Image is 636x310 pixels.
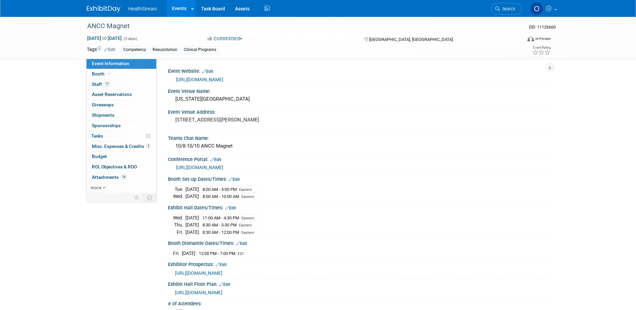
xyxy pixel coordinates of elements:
[176,77,223,82] a: [URL][DOMAIN_NAME]
[108,72,111,75] i: Booth reservation complete
[92,61,129,66] span: Event Information
[168,279,550,288] div: Exhibit Hall Floor Plan:
[527,36,534,41] img: Format-Inperson.png
[239,188,252,192] span: Eastern
[238,252,244,256] span: EST
[151,46,179,53] div: Resuscitation
[87,35,122,41] span: [DATE] [DATE]
[173,186,185,193] td: Tue.
[86,131,156,141] a: Tasks
[185,186,199,193] td: [DATE]
[168,238,550,247] div: Booth Dismantle Dates/Times:
[219,282,230,287] a: Edit
[241,216,254,220] span: Eastern
[530,2,543,15] img: Olivia Christopher
[146,144,151,149] span: 2
[168,154,550,163] div: Conference Portal:
[91,185,101,190] span: more
[86,162,156,172] a: ROI, Objectives & ROO
[529,24,556,30] span: Event ID: 11126660
[142,193,156,202] td: Toggle Event Tabs
[173,214,185,221] td: Wed.
[229,177,240,182] a: Edit
[92,112,114,118] span: Shipments
[168,203,550,211] div: Exhibit Hall Dates/Times:
[86,121,156,131] a: Sponsorships
[86,59,156,69] a: Event Information
[128,6,157,11] span: HealthStream
[236,241,247,246] a: Edit
[92,71,112,76] span: Booth
[86,100,156,110] a: Giveaways
[482,35,551,45] div: Event Format
[168,107,550,115] div: Event Venue Address:
[86,69,156,79] a: Booth
[121,46,148,53] div: Competency
[173,94,544,104] div: [US_STATE][GEOGRAPHIC_DATA]
[123,37,137,41] span: (3 days)
[241,195,254,199] span: Eastern
[92,164,137,169] span: ROI, Objectives & ROO
[168,174,550,183] div: Booth Set-up Dates/Times:
[203,194,239,199] span: 8:00 AM - 10:00 AM
[203,215,239,220] span: 11:00 AM - 4:30 PM
[202,69,213,74] a: Edit
[535,36,551,41] div: In-Person
[92,154,107,159] span: Budget
[168,133,550,142] div: Teams Chat Name:
[225,206,236,210] a: Edit
[369,37,453,42] span: [GEOGRAPHIC_DATA], [GEOGRAPHIC_DATA]
[500,6,515,11] span: Search
[131,193,143,202] td: Personalize Event Tab Strip
[91,133,103,139] span: Tasks
[216,262,227,267] a: Edit
[203,230,239,235] span: 8:30 AM - 12:00 PM
[175,270,222,276] a: [URL][DOMAIN_NAME]
[92,102,114,107] span: Giveaways
[92,123,121,128] span: Sponsorships
[175,117,320,123] pre: [STREET_ADDRESS][PERSON_NAME]
[210,157,221,162] a: Edit
[168,86,550,95] div: Event Venue Name:
[185,228,199,236] td: [DATE]
[173,250,182,257] td: Fri.
[185,214,199,221] td: [DATE]
[203,222,237,227] span: 8:30 AM - 3:30 PM
[532,46,551,49] div: Event Rating
[104,82,110,87] span: 17
[173,221,185,229] td: Thu.
[239,223,252,227] span: Eastern
[185,221,199,229] td: [DATE]
[176,165,223,170] a: [URL][DOMAIN_NAME]
[168,66,550,75] div: Event Website:
[86,183,156,193] a: more
[175,290,222,295] a: [URL][DOMAIN_NAME]
[185,193,199,200] td: [DATE]
[173,193,185,200] td: Wed.
[104,47,115,52] a: Edit
[491,3,522,15] a: Search
[87,6,120,12] img: ExhibitDay
[199,251,235,256] span: 12:00 PM - 7:00 PM
[168,299,550,307] div: # of Attendees:
[92,174,127,180] span: Attachments
[87,46,115,54] td: Tags
[205,35,245,42] button: Committed
[173,228,185,236] td: Fri.
[85,20,512,32] div: ANCC Magnet
[168,259,550,268] div: Exhibitor Prospectus:
[86,152,156,162] a: Budget
[92,82,110,87] span: Staff
[182,250,195,257] td: [DATE]
[120,174,127,179] span: 14
[86,110,156,120] a: Shipments
[203,187,237,192] span: 8:00 AM - 5:00 PM
[92,92,132,97] span: Asset Reservations
[241,230,254,235] span: Eastern
[86,142,156,152] a: Misc. Expenses & Credits2
[86,172,156,183] a: Attachments14
[173,141,544,151] div: 10/8-10/10 ANCC Magnet
[92,144,151,149] span: Misc. Expenses & Credits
